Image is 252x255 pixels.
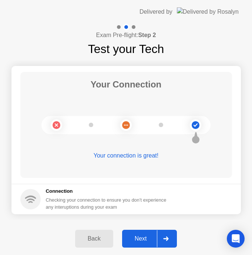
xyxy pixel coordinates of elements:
div: Delivered by [140,7,172,16]
div: Your connection is great! [20,151,232,160]
h4: Exam Pre-flight: [96,31,156,40]
div: Back [77,235,111,242]
h1: Your Connection [91,78,162,91]
img: Delivered by Rosalyn [177,7,239,16]
b: Step 2 [138,32,156,38]
button: Next [122,230,177,248]
h1: Test your Tech [88,40,164,58]
div: Checking your connection to ensure you don’t experience any interuptions during your exam [46,196,171,211]
div: Next [124,235,157,242]
h5: Connection [46,188,171,195]
div: Open Intercom Messenger [227,230,245,248]
button: Back [75,230,113,248]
